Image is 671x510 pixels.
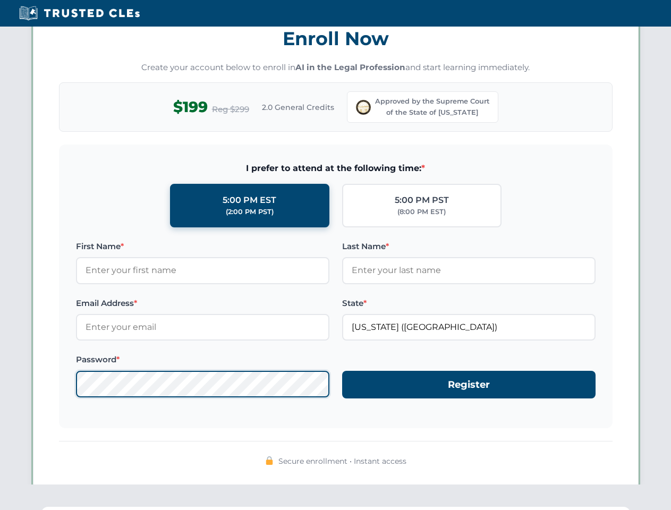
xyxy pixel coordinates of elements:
[173,95,208,119] span: $199
[278,455,406,467] span: Secure enrollment • Instant access
[226,207,274,217] div: (2:00 PM PST)
[295,62,405,72] strong: AI in the Legal Profession
[76,314,329,341] input: Enter your email
[76,353,329,366] label: Password
[397,207,446,217] div: (8:00 PM EST)
[356,100,371,115] img: Supreme Court of Ohio
[59,62,613,74] p: Create your account below to enroll in and start learning immediately.
[76,257,329,284] input: Enter your first name
[342,297,596,310] label: State
[16,5,143,21] img: Trusted CLEs
[342,371,596,399] button: Register
[212,103,249,116] span: Reg $299
[223,193,276,207] div: 5:00 PM EST
[342,314,596,341] input: Ohio (OH)
[342,257,596,284] input: Enter your last name
[265,456,274,465] img: 🔒
[395,193,449,207] div: 5:00 PM PST
[59,22,613,55] h3: Enroll Now
[262,101,334,113] span: 2.0 General Credits
[76,240,329,253] label: First Name
[375,96,489,118] span: Approved by the Supreme Court of the State of [US_STATE]
[342,240,596,253] label: Last Name
[76,297,329,310] label: Email Address
[76,161,596,175] span: I prefer to attend at the following time:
